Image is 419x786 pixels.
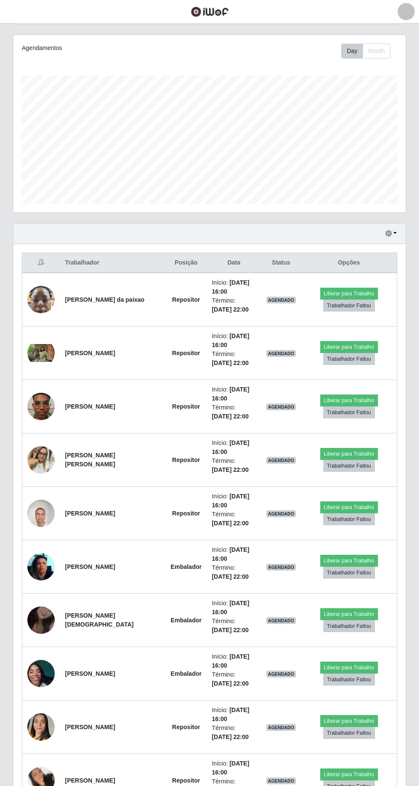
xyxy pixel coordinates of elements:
[212,439,249,455] time: [DATE] 16:00
[320,501,378,513] button: Liberar para Trabalho
[212,510,256,528] li: Término:
[212,333,249,348] time: [DATE] 16:00
[65,563,115,570] strong: [PERSON_NAME]
[171,670,201,677] strong: Embalador
[212,278,256,296] li: Início:
[301,253,397,273] th: Opções
[172,296,200,303] strong: Repositor
[212,439,256,456] li: Início:
[212,492,256,510] li: Início:
[212,466,248,473] time: [DATE] 22:00
[212,707,249,722] time: [DATE] 16:00
[65,296,145,303] strong: [PERSON_NAME] da paixao
[212,573,248,580] time: [DATE] 22:00
[172,350,200,356] strong: Repositor
[212,386,249,402] time: [DATE] 16:00
[172,724,200,730] strong: Repositor
[323,300,375,312] button: Trabalhador Faltou
[22,44,171,53] div: Agendamentos
[261,253,301,273] th: Status
[172,510,200,517] strong: Repositor
[65,350,115,356] strong: [PERSON_NAME]
[323,674,375,686] button: Trabalhador Faltou
[27,281,55,318] img: 1752580683628.jpeg
[212,456,256,474] li: Término:
[266,350,296,357] span: AGENDADO
[165,253,207,273] th: Posição
[266,457,296,464] span: AGENDADO
[212,733,248,740] time: [DATE] 22:00
[212,332,256,350] li: Início:
[212,493,249,509] time: [DATE] 16:00
[320,288,378,300] button: Liberar para Trabalho
[27,344,55,362] img: 1752894382352.jpeg
[212,350,256,368] li: Término:
[320,448,378,460] button: Liberar para Trabalho
[266,564,296,571] span: AGENDADO
[266,297,296,303] span: AGENDADO
[320,341,378,353] button: Liberar para Trabalho
[191,6,229,17] img: CoreUI Logo
[212,520,248,527] time: [DATE] 22:00
[341,44,390,59] div: First group
[212,759,256,777] li: Início:
[266,617,296,624] span: AGENDADO
[323,513,375,525] button: Trabalhador Faltou
[171,563,201,570] strong: Embalador
[212,296,256,314] li: Término:
[323,406,375,418] button: Trabalhador Faltou
[320,768,378,780] button: Liberar para Trabalho
[341,44,397,59] div: Toolbar with button groups
[65,777,115,784] strong: [PERSON_NAME]
[65,612,133,628] strong: [PERSON_NAME][DEMOGRAPHIC_DATA]
[172,403,200,410] strong: Repositor
[212,680,248,687] time: [DATE] 22:00
[212,599,256,617] li: Início:
[323,460,375,472] button: Trabalhador Faltou
[363,44,390,59] button: Month
[60,253,165,273] th: Trabalhador
[320,662,378,674] button: Liberar para Trabalho
[212,413,248,420] time: [DATE] 22:00
[212,653,249,669] time: [DATE] 16:00
[212,359,248,366] time: [DATE] 22:00
[323,567,375,579] button: Trabalhador Faltou
[65,452,115,468] strong: [PERSON_NAME] [PERSON_NAME]
[212,760,249,776] time: [DATE] 16:00
[212,706,256,724] li: Início:
[27,382,55,431] img: 1755900344420.jpeg
[320,555,378,567] button: Liberar para Trabalho
[27,649,55,698] img: 1757600480457.jpeg
[212,600,249,615] time: [DATE] 16:00
[172,456,200,463] strong: Repositor
[266,671,296,677] span: AGENDADO
[171,617,201,624] strong: Embalador
[27,446,55,474] img: 1755998859963.jpeg
[27,542,55,591] img: 1757073772713.jpeg
[212,563,256,581] li: Término:
[212,617,256,635] li: Término:
[212,403,256,421] li: Término:
[207,253,261,273] th: Data
[266,724,296,731] span: AGENDADO
[212,546,249,562] time: [DATE] 16:00
[65,724,115,730] strong: [PERSON_NAME]
[172,777,200,784] strong: Repositor
[212,545,256,563] li: Início:
[212,306,248,313] time: [DATE] 22:00
[212,670,256,688] li: Término:
[320,715,378,727] button: Liberar para Trabalho
[323,727,375,739] button: Trabalhador Faltou
[65,403,115,410] strong: [PERSON_NAME]
[266,510,296,517] span: AGENDADO
[27,596,55,645] img: 1757430371973.jpeg
[320,394,378,406] button: Liberar para Trabalho
[65,670,115,677] strong: [PERSON_NAME]
[266,777,296,784] span: AGENDADO
[212,279,249,295] time: [DATE] 16:00
[266,403,296,410] span: AGENDADO
[212,627,248,633] time: [DATE] 22:00
[212,652,256,670] li: Início:
[27,495,55,531] img: 1756580722526.jpeg
[65,510,115,517] strong: [PERSON_NAME]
